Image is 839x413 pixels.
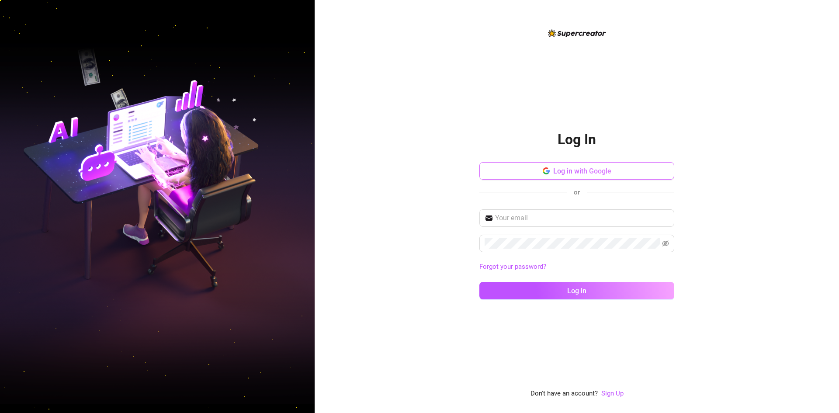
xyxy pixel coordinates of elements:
[574,188,580,196] span: or
[601,389,624,399] a: Sign Up
[548,29,606,37] img: logo-BBDzfeDw.svg
[479,262,674,272] a: Forgot your password?
[558,131,596,149] h2: Log In
[553,167,611,175] span: Log in with Google
[479,263,546,271] a: Forgot your password?
[495,213,669,223] input: Your email
[479,282,674,299] button: Log in
[601,389,624,397] a: Sign Up
[479,162,674,180] button: Log in with Google
[662,240,669,247] span: eye-invisible
[567,287,586,295] span: Log in
[530,389,598,399] span: Don't have an account?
